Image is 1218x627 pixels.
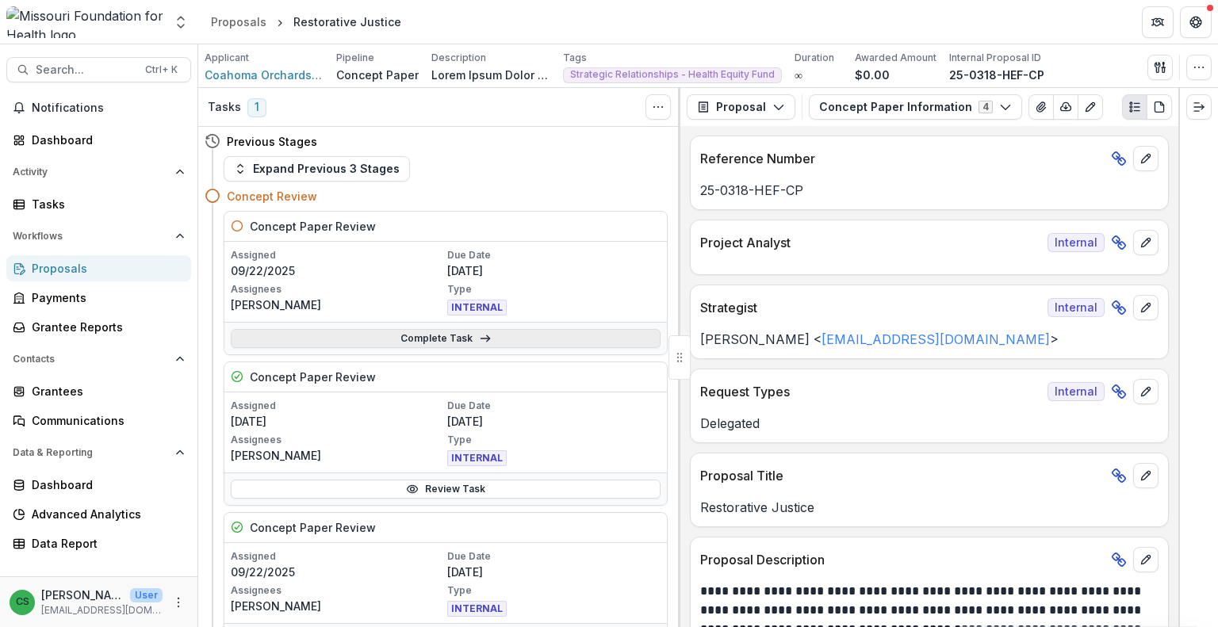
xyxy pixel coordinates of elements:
[855,51,936,65] p: Awarded Amount
[447,262,661,279] p: [DATE]
[250,369,376,385] h5: Concept Paper Review
[32,289,178,306] div: Payments
[169,593,188,612] button: More
[32,196,178,212] div: Tasks
[6,285,191,311] a: Payments
[1186,94,1212,120] button: Expand right
[6,346,191,372] button: Open Contacts
[6,57,191,82] button: Search...
[447,583,661,598] p: Type
[1133,547,1159,572] button: edit
[949,67,1044,83] p: 25-0318-HEF-CP
[13,354,169,365] span: Contacts
[1048,298,1105,317] span: Internal
[447,450,507,466] span: INTERNAL
[41,587,124,603] p: [PERSON_NAME]
[447,564,661,580] p: [DATE]
[1028,94,1054,120] button: View Attached Files
[6,95,191,120] button: Notifications
[231,262,444,279] p: 09/22/2025
[231,329,661,348] a: Complete Task
[700,149,1105,168] p: Reference Number
[855,67,890,83] p: $0.00
[1133,463,1159,488] button: edit
[41,603,163,617] p: [EMAIL_ADDRESS][DOMAIN_NAME]
[208,101,241,114] h3: Tasks
[250,519,376,536] h5: Concept Paper Review
[32,476,178,493] div: Dashboard
[809,94,1022,120] button: Concept Paper Information4
[700,466,1105,485] p: Proposal Title
[447,282,661,296] p: Type
[231,583,444,598] p: Assignees
[32,132,178,148] div: Dashboard
[205,51,249,65] p: Applicant
[563,51,587,65] p: Tags
[205,10,408,33] nav: breadcrumb
[6,6,163,38] img: Missouri Foundation for Health logo
[447,433,661,447] p: Type
[6,191,191,217] a: Tasks
[142,61,181,78] div: Ctrl + K
[6,440,191,465] button: Open Data & Reporting
[6,530,191,556] a: Data Report
[431,51,486,65] p: Description
[231,564,444,580] p: 09/22/2025
[32,260,178,277] div: Proposals
[231,413,444,430] p: [DATE]
[336,51,374,65] p: Pipeline
[231,598,444,614] p: [PERSON_NAME]
[1133,379,1159,404] button: edit
[700,498,1159,517] p: Restorative Justice
[6,255,191,281] a: Proposals
[231,447,444,464] p: [PERSON_NAME]
[32,101,185,115] span: Notifications
[13,447,169,458] span: Data & Reporting
[6,378,191,404] a: Grantees
[130,588,163,602] p: User
[6,127,191,153] a: Dashboard
[6,159,191,185] button: Open Activity
[1142,6,1174,38] button: Partners
[231,480,661,499] a: Review Task
[205,10,273,33] a: Proposals
[700,550,1105,569] p: Proposal Description
[13,166,169,178] span: Activity
[32,535,178,552] div: Data Report
[336,67,419,83] p: Concept Paper
[250,218,376,235] h5: Concept Paper Review
[13,231,169,242] span: Workflows
[6,407,191,434] a: Communications
[570,69,775,80] span: Strategic Relationships - Health Equity Fund
[32,412,178,429] div: Communications
[224,156,410,182] button: Expand Previous 3 Stages
[1048,233,1105,252] span: Internal
[32,506,178,522] div: Advanced Analytics
[6,501,191,527] a: Advanced Analytics
[247,98,266,117] span: 1
[36,63,136,77] span: Search...
[645,94,671,120] button: Toggle View Cancelled Tasks
[1147,94,1172,120] button: PDF view
[700,233,1041,252] p: Project Analyst
[822,331,1050,347] a: [EMAIL_ADDRESS][DOMAIN_NAME]
[447,248,661,262] p: Due Date
[700,414,1159,433] p: Delegated
[6,224,191,249] button: Open Workflows
[231,549,444,564] p: Assigned
[795,51,834,65] p: Duration
[231,399,444,413] p: Assigned
[700,181,1159,200] p: 25-0318-HEF-CP
[1133,295,1159,320] button: edit
[32,319,178,335] div: Grantee Reports
[211,13,266,30] div: Proposals
[700,382,1041,401] p: Request Types
[231,282,444,296] p: Assignees
[447,300,507,315] span: INTERNAL
[1180,6,1212,38] button: Get Help
[231,296,444,313] p: [PERSON_NAME]
[1078,94,1103,120] button: Edit as form
[170,6,192,38] button: Open entity switcher
[205,67,324,83] a: Coahoma Orchards Community Research Institute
